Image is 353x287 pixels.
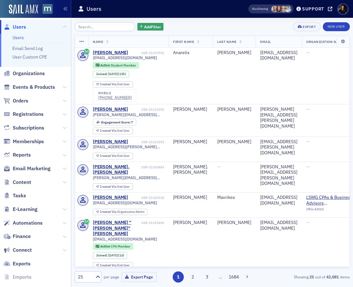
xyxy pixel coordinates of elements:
[108,253,118,257] span: [DATE]
[217,50,251,56] div: [PERSON_NAME]
[101,120,131,124] span: Engagement Score :
[108,253,124,257] div: (1d)
[93,175,164,180] span: [PERSON_NAME][EMAIL_ADDRESS][PERSON_NAME][DOMAIN_NAME]
[93,144,164,149] span: [EMAIL_ADDRESS][PERSON_NAME][DOMAIN_NAME]
[217,195,251,200] div: Mavrikes
[98,91,132,95] div: mobile
[100,210,145,214] div: Organization Admin
[173,107,208,112] div: [PERSON_NAME]
[228,271,239,283] button: 1684
[262,274,350,280] div: Showing out of items
[9,4,38,15] img: SailAMX
[173,271,184,283] button: 1
[93,139,128,145] a: [PERSON_NAME]
[93,112,164,117] span: [PERSON_NAME][EMAIL_ADDRESS][PERSON_NAME][DOMAIN_NAME]
[100,83,130,86] div: End User
[96,72,108,76] span: Joined :
[93,62,139,68] div: Active: Active: Student Member
[260,39,271,44] span: Email
[308,274,315,280] strong: 25
[3,124,44,131] a: Subscriptions
[100,154,118,158] span: Created Via :
[217,164,221,170] span: —
[100,82,118,86] span: Created Via :
[3,206,38,213] a: E-Learning
[217,39,237,44] span: Last Name
[260,107,297,129] div: [PERSON_NAME][EMAIL_ADDRESS][PERSON_NAME][DOMAIN_NAME]
[13,111,44,118] span: Registrations
[93,119,136,126] div: Engagement Score: 7
[137,23,163,31] button: AddFilter
[93,128,133,134] div: Created Via: End User
[3,165,51,172] a: Email Marketing
[303,25,316,29] div: Export
[129,140,164,144] div: USR-21333293
[38,4,52,15] a: View Homepage
[93,220,140,237] a: [PERSON_NAME] "[PERSON_NAME]" [PERSON_NAME]
[13,97,28,104] span: Orders
[13,165,51,172] span: Email Marketing
[325,274,340,280] strong: 42,081
[306,106,310,112] span: —
[111,63,136,67] span: Student Member
[93,243,133,249] div: Active: Active: CPA Member
[93,252,127,259] div: Joined: 2025-09-24 00:00:00
[12,35,24,40] a: Users
[93,200,157,205] span: [EMAIL_ADDRESS][DOMAIN_NAME]
[13,192,26,199] span: Tasks
[129,51,164,55] div: USR-21333701
[93,164,140,175] a: [PERSON_NAME].[PERSON_NAME]
[13,151,31,158] span: Reports
[260,195,297,206] div: [EMAIL_ADDRESS][DOMAIN_NAME]
[129,196,164,200] div: USR-21320318
[252,7,268,11] span: Viewing
[13,274,31,281] span: Imports
[75,22,135,31] input: Search…
[93,237,157,241] span: [EMAIL_ADDRESS][DOMAIN_NAME]
[93,81,133,88] div: Created Via: End User
[3,220,43,227] a: Automations
[293,22,321,31] button: Export
[306,39,344,44] span: Organization Name
[13,24,26,31] span: Users
[100,185,118,189] span: Created Via :
[101,121,133,124] div: 7
[216,274,225,280] span: …
[100,185,130,189] div: End User
[13,247,32,254] span: Connect
[13,260,31,267] span: Exports
[100,129,118,133] span: Created Via :
[187,271,198,283] button: 2
[96,253,108,257] span: Joined :
[93,39,103,44] span: Name
[93,262,133,269] div: Created Via: End User
[93,195,128,200] a: [PERSON_NAME]
[13,179,31,186] span: Content
[100,63,111,67] span: Active
[93,71,129,78] div: Joined: 2025-09-25 00:00:00
[96,244,130,248] a: Active CPA Member
[13,206,38,213] span: E-Learning
[260,164,297,186] div: [PERSON_NAME][EMAIL_ADDRESS][PERSON_NAME][DOMAIN_NAME]
[3,274,31,281] a: Imports
[13,70,45,77] span: Organizations
[260,50,297,61] div: [EMAIL_ADDRESS][DOMAIN_NAME]
[100,154,130,158] div: End User
[173,164,208,175] div: [PERSON_NAME].[PERSON_NAME]
[173,195,208,200] div: [PERSON_NAME]
[104,274,119,280] label: per page
[98,95,132,100] a: [PHONE_NUMBER]
[93,153,133,159] div: Created Via: End User
[3,111,44,118] a: Registrations
[3,97,28,104] a: Orders
[202,271,213,283] button: 3
[306,220,310,225] span: —
[3,233,31,240] a: Finance
[100,244,111,248] span: Active
[78,274,92,280] div: 25
[217,139,251,145] div: [PERSON_NAME]
[13,138,44,145] span: Memberships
